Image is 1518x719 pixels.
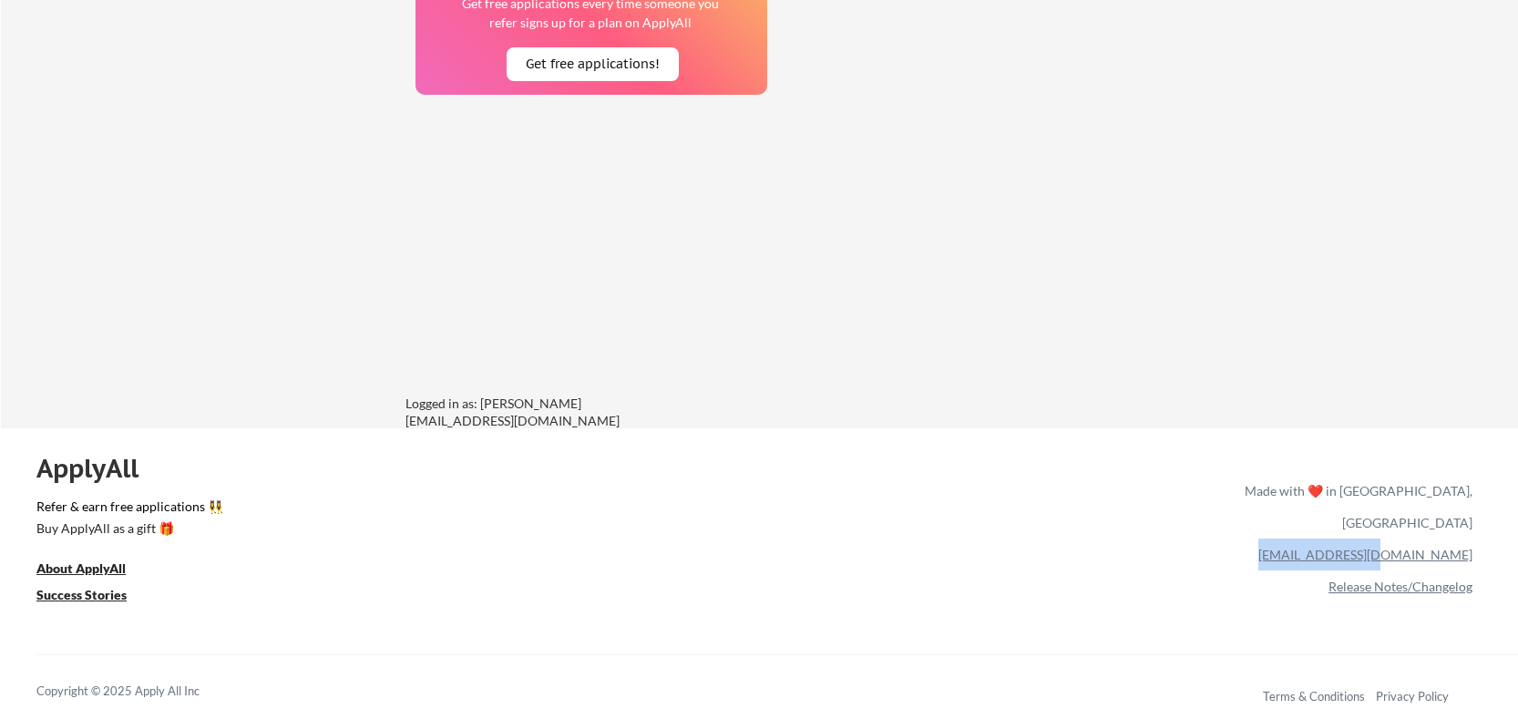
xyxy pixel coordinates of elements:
a: Refer & earn free applications 👯‍♀️ [36,500,864,519]
a: Privacy Policy [1376,689,1449,704]
a: Success Stories [36,586,151,609]
a: Buy ApplyAll as a gift 🎁 [36,519,219,542]
div: ApplyAll [36,453,159,484]
div: Logged in as: [PERSON_NAME][EMAIL_ADDRESS][DOMAIN_NAME] [405,395,679,430]
a: About ApplyAll [36,560,151,582]
div: Made with ❤️ in [GEOGRAPHIC_DATA], [GEOGRAPHIC_DATA] [1237,475,1472,539]
div: Buy ApplyAll as a gift 🎁 [36,522,219,535]
a: [EMAIL_ADDRESS][DOMAIN_NAME] [1258,547,1472,562]
u: About ApplyAll [36,560,126,576]
button: Get free applications! [507,47,679,81]
a: Release Notes/Changelog [1328,579,1472,594]
div: Copyright © 2025 Apply All Inc [36,683,246,701]
u: Success Stories [36,587,127,602]
a: Terms & Conditions [1263,689,1365,704]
